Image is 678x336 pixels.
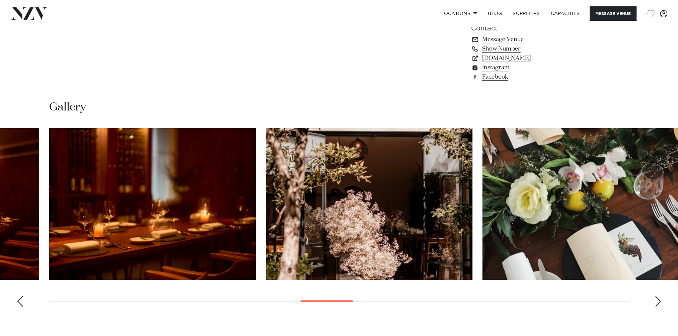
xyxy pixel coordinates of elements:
[471,35,580,44] a: Message Venue
[471,44,580,54] a: Show Number
[471,63,580,72] a: Instagram
[436,6,482,21] a: Locations
[471,23,580,33] h6: Contact
[590,6,636,21] button: Message Venue
[471,72,580,82] a: Facebook
[11,7,47,19] img: nzv-logo.png
[471,54,580,63] a: [DOMAIN_NAME]
[507,6,545,21] a: SUPPLIERS
[482,6,507,21] a: BLOG
[49,128,256,280] swiper-slide: 14 / 30
[545,6,585,21] a: Capacities
[49,100,86,115] h2: Gallery
[266,128,472,280] swiper-slide: 15 / 30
